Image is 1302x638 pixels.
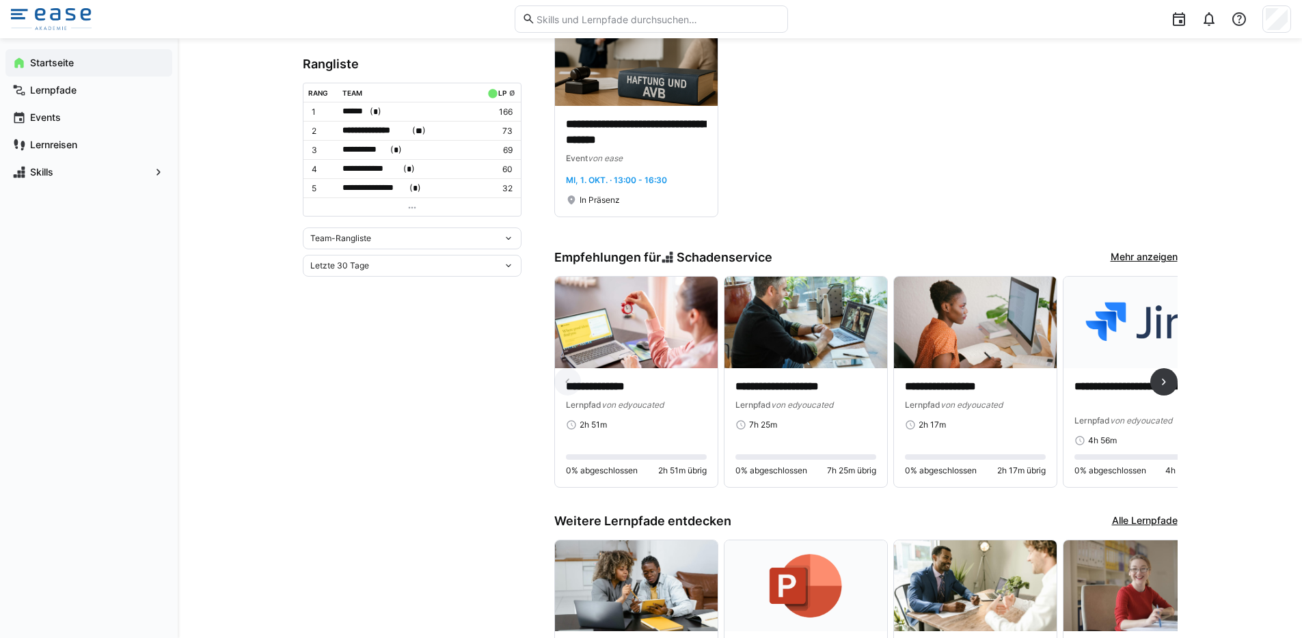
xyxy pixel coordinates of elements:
span: 0% abgeschlossen [1074,465,1146,476]
img: image [724,540,887,632]
h3: Weitere Lernpfade entdecken [554,514,731,529]
input: Skills und Lernpfade durchsuchen… [535,13,780,25]
p: 166 [485,107,512,117]
span: Lernpfad [1074,415,1110,426]
p: 1 [312,107,332,117]
span: ( ) [390,143,402,157]
span: von edyoucated [601,400,664,410]
span: 0% abgeschlossen [735,465,807,476]
img: image [555,14,718,106]
span: 2h 17m [919,419,946,430]
span: von ease [588,153,623,163]
div: Rang [308,89,328,97]
a: Alle Lernpfade [1112,514,1178,529]
span: 0% abgeschlossen [905,465,977,476]
h3: Empfehlungen für [554,250,773,265]
span: 7h 25m [749,419,777,430]
span: 2h 17m übrig [997,465,1046,476]
img: image [555,540,718,632]
span: ( ) [370,105,381,119]
span: ( ) [409,181,421,195]
div: LP [498,89,506,97]
img: image [894,540,1057,632]
p: 60 [485,164,512,175]
span: Lernpfad [905,400,940,410]
img: image [555,277,718,368]
span: 4h 56m [1088,435,1117,446]
span: ( ) [403,162,415,176]
p: 3 [312,145,332,156]
span: 4h 56m übrig [1165,465,1215,476]
span: Letzte 30 Tage [310,260,369,271]
span: ( ) [412,124,426,138]
span: Schadenservice [677,250,772,265]
p: 73 [485,126,512,137]
span: Event [566,153,588,163]
span: Mi, 1. Okt. · 13:00 - 16:30 [566,175,667,185]
img: image [894,277,1057,368]
span: 2h 51m [580,419,607,430]
span: von edyoucated [1110,415,1172,426]
img: image [1063,540,1226,632]
a: ø [509,86,515,98]
a: Mehr anzeigen [1111,250,1178,265]
span: Lernpfad [735,400,771,410]
p: 4 [312,164,332,175]
p: 2 [312,126,332,137]
div: Team [342,89,362,97]
span: In Präsenz [580,195,620,206]
p: 5 [312,183,332,194]
span: 0% abgeschlossen [566,465,638,476]
span: 7h 25m übrig [827,465,876,476]
img: image [724,277,887,368]
h3: Rangliste [303,57,521,72]
p: 69 [485,145,512,156]
img: image [1063,277,1226,368]
span: von edyoucated [771,400,833,410]
span: von edyoucated [940,400,1003,410]
p: 32 [485,183,512,194]
span: Lernpfad [566,400,601,410]
span: Team-Rangliste [310,233,371,244]
span: 2h 51m übrig [658,465,707,476]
